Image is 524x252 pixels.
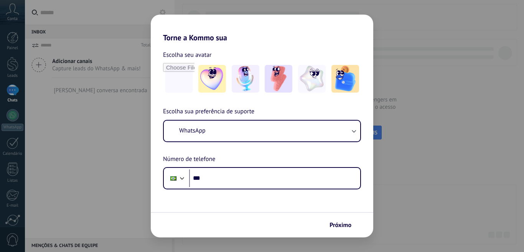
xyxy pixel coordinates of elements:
img: -3.jpeg [265,65,292,93]
span: WhatsApp [179,127,206,134]
img: -4.jpeg [298,65,326,93]
img: -1.jpeg [198,65,226,93]
img: -5.jpeg [331,65,359,93]
button: Próximo [326,219,362,232]
h2: Torne a Kommo sua [151,15,373,42]
span: Escolha seu avatar [163,50,212,60]
span: Número de telefone [163,154,215,164]
span: Próximo [330,222,351,228]
div: Brazil: + 55 [166,170,181,186]
span: Escolha sua preferência de suporte [163,107,254,117]
img: -2.jpeg [232,65,259,93]
button: WhatsApp [164,121,360,141]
